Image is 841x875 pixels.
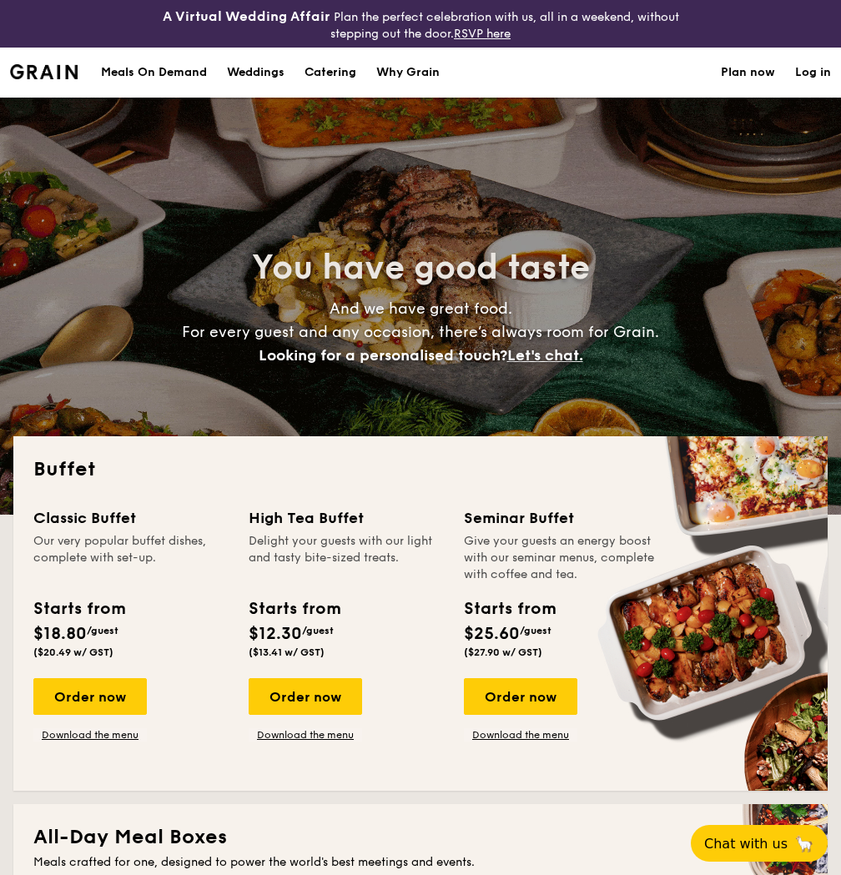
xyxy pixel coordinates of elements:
[507,346,583,365] span: Let's chat.
[249,646,325,658] span: ($13.41 w/ GST)
[691,825,828,862] button: Chat with us🦙
[464,646,542,658] span: ($27.90 w/ GST)
[464,533,659,583] div: Give your guests an energy boost with our seminar menus, complete with coffee and tea.
[376,48,440,98] div: Why Grain
[520,625,551,636] span: /guest
[249,533,444,583] div: Delight your guests with our light and tasty bite-sized treats.
[464,678,577,715] div: Order now
[87,625,118,636] span: /guest
[163,7,330,27] h4: A Virtual Wedding Affair
[259,346,507,365] span: Looking for a personalised touch?
[33,646,113,658] span: ($20.49 w/ GST)
[249,624,302,644] span: $12.30
[33,624,87,644] span: $18.80
[249,506,444,530] div: High Tea Buffet
[33,533,229,583] div: Our very popular buffet dishes, complete with set-up.
[464,624,520,644] span: $25.60
[305,48,356,98] h1: Catering
[101,48,207,98] div: Meals On Demand
[366,48,450,98] a: Why Grain
[464,596,555,621] div: Starts from
[464,506,659,530] div: Seminar Buffet
[454,27,511,41] a: RSVP here
[252,248,590,288] span: You have good taste
[295,48,366,98] a: Catering
[33,824,808,851] h2: All-Day Meal Boxes
[302,625,334,636] span: /guest
[33,506,229,530] div: Classic Buffet
[33,678,147,715] div: Order now
[721,48,775,98] a: Plan now
[249,728,362,742] a: Download the menu
[217,48,295,98] a: Weddings
[140,7,701,41] div: Plan the perfect celebration with us, all in a weekend, without stepping out the door.
[10,64,78,79] img: Grain
[91,48,217,98] a: Meals On Demand
[464,728,577,742] a: Download the menu
[33,596,124,621] div: Starts from
[794,834,814,853] span: 🦙
[249,596,340,621] div: Starts from
[249,678,362,715] div: Order now
[33,854,808,871] div: Meals crafted for one, designed to power the world's best meetings and events.
[795,48,831,98] a: Log in
[704,836,788,852] span: Chat with us
[33,456,808,483] h2: Buffet
[33,728,147,742] a: Download the menu
[10,64,78,79] a: Logotype
[182,299,659,365] span: And we have great food. For every guest and any occasion, there’s always room for Grain.
[227,48,285,98] div: Weddings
